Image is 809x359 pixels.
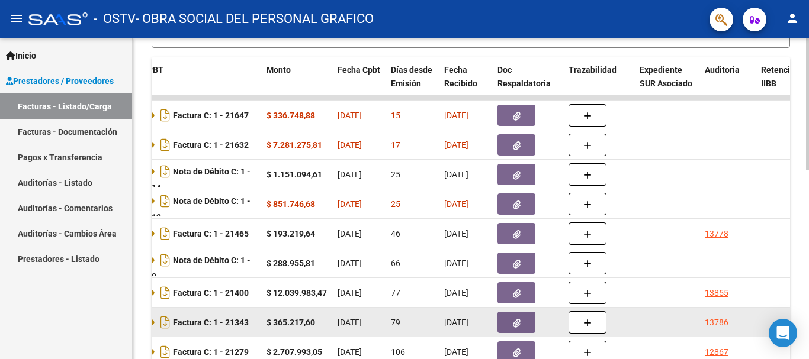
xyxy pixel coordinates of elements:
span: 25 [391,170,400,179]
strong: Factura C: 1 - 21647 [173,111,249,120]
datatable-header-cell: Monto [262,57,333,109]
strong: $ 365.217,60 [267,318,315,327]
span: [DATE] [444,288,468,297]
strong: Factura C: 1 - 21400 [173,288,249,297]
span: [DATE] [444,199,468,209]
div: Open Intercom Messenger [769,319,797,347]
span: [DATE] [444,140,468,150]
span: Fecha Cpbt [338,65,380,75]
datatable-header-cell: Días desde Emisión [386,57,439,109]
strong: $ 1.151.094,61 [267,170,322,179]
span: Trazabilidad [569,65,617,75]
span: 46 [391,229,400,238]
i: Descargar documento [158,283,173,302]
span: Prestadores / Proveedores [6,75,114,88]
datatable-header-cell: Fecha Cpbt [333,57,386,109]
span: [DATE] [444,258,468,268]
span: CPBT [142,65,163,75]
i: Descargar documento [158,251,173,270]
datatable-header-cell: CPBT [137,57,262,109]
span: 25 [391,199,400,209]
strong: Factura C: 1 - 21279 [173,347,249,357]
strong: $ 288.955,81 [267,258,315,268]
strong: $ 2.707.993,05 [267,347,322,357]
div: 13778 [705,227,728,241]
span: [DATE] [338,288,362,297]
span: Fecha Recibido [444,65,477,88]
datatable-header-cell: Retencion IIBB [756,57,804,109]
span: Monto [267,65,291,75]
strong: $ 7.281.275,81 [267,140,322,150]
datatable-header-cell: Doc Respaldatoria [493,57,564,109]
span: Inicio [6,49,36,62]
span: [DATE] [338,258,362,268]
span: [DATE] [338,347,362,357]
span: [DATE] [444,111,468,120]
datatable-header-cell: Auditoria [700,57,756,109]
strong: Factura C: 1 - 21465 [173,229,249,238]
strong: Nota de Débito C: 1 - 1013 [142,196,251,222]
datatable-header-cell: Fecha Recibido [439,57,493,109]
strong: $ 193.219,64 [267,229,315,238]
span: Expediente SUR Asociado [640,65,692,88]
div: 13786 [705,316,728,329]
span: 66 [391,258,400,268]
span: [DATE] [338,170,362,179]
i: Descargar documento [158,135,173,154]
span: 77 [391,288,400,297]
datatable-header-cell: Trazabilidad [564,57,635,109]
span: - OBRA SOCIAL DEL PERSONAL GRAFICO [136,6,374,32]
strong: Nota de Débito C: 1 - 1014 [142,167,251,192]
strong: Nota de Débito C: 1 - 198 [142,255,251,281]
strong: Factura C: 1 - 21632 [173,140,249,150]
strong: Factura C: 1 - 21343 [173,318,249,327]
span: Doc Respaldatoria [497,65,551,88]
i: Descargar documento [158,162,173,181]
span: 106 [391,347,405,357]
strong: $ 336.748,88 [267,111,315,120]
i: Descargar documento [158,224,173,243]
span: [DATE] [444,347,468,357]
span: 79 [391,318,400,327]
div: 13855 [705,286,728,300]
span: [DATE] [338,318,362,327]
strong: $ 851.746,68 [267,199,315,209]
span: Auditoria [705,65,740,75]
span: Retencion IIBB [761,65,800,88]
span: [DATE] [444,318,468,327]
span: [DATE] [444,229,468,238]
i: Descargar documento [158,192,173,211]
datatable-header-cell: Expediente SUR Asociado [635,57,700,109]
div: 12867 [705,345,728,359]
span: Días desde Emisión [391,65,432,88]
mat-icon: person [785,11,800,25]
i: Descargar documento [158,106,173,125]
span: - OSTV [94,6,136,32]
span: [DATE] [338,199,362,209]
span: [DATE] [338,229,362,238]
strong: $ 12.039.983,47 [267,288,327,297]
span: [DATE] [444,170,468,179]
span: 15 [391,111,400,120]
span: 17 [391,140,400,150]
i: Descargar documento [158,313,173,332]
span: [DATE] [338,140,362,150]
mat-icon: menu [9,11,24,25]
span: [DATE] [338,111,362,120]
